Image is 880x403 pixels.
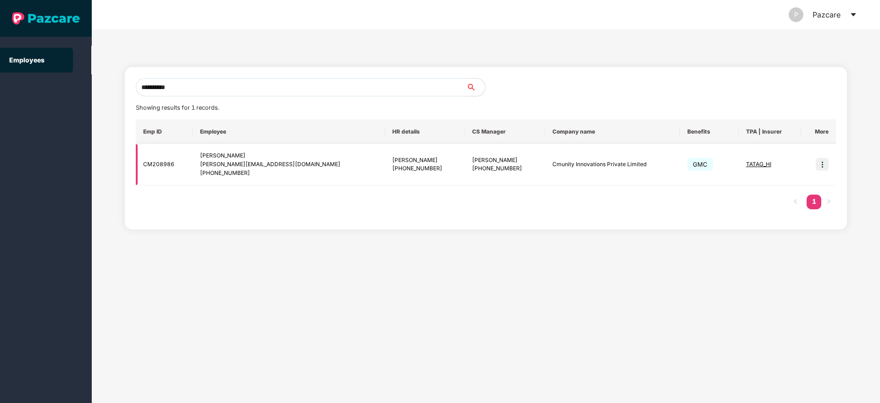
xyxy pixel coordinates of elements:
[466,84,485,91] span: search
[136,104,219,111] span: Showing results for 1 records.
[136,119,193,144] th: Emp ID
[739,119,801,144] th: TPA | Insurer
[788,195,803,209] button: left
[850,11,857,18] span: caret-down
[136,144,193,185] td: CM208986
[392,156,458,165] div: [PERSON_NAME]
[193,119,385,144] th: Employee
[807,195,821,209] li: 1
[794,7,798,22] span: P
[821,195,836,209] li: Next Page
[200,151,378,160] div: [PERSON_NAME]
[472,164,538,173] div: [PHONE_NUMBER]
[545,144,680,185] td: Cmunity Innovations Private Limited
[200,160,378,169] div: [PERSON_NAME][EMAIL_ADDRESS][DOMAIN_NAME]
[466,78,485,96] button: search
[807,195,821,208] a: 1
[788,195,803,209] li: Previous Page
[200,169,378,178] div: [PHONE_NUMBER]
[472,156,538,165] div: [PERSON_NAME]
[826,199,831,204] span: right
[680,119,739,144] th: Benefits
[793,199,798,204] span: left
[9,56,45,64] a: Employees
[545,119,680,144] th: Company name
[465,119,545,144] th: CS Manager
[816,158,829,171] img: icon
[821,195,836,209] button: right
[746,161,771,168] span: TATAG_HI
[801,119,836,144] th: More
[385,119,465,144] th: HR details
[687,158,713,171] span: GMC
[392,164,458,173] div: [PHONE_NUMBER]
